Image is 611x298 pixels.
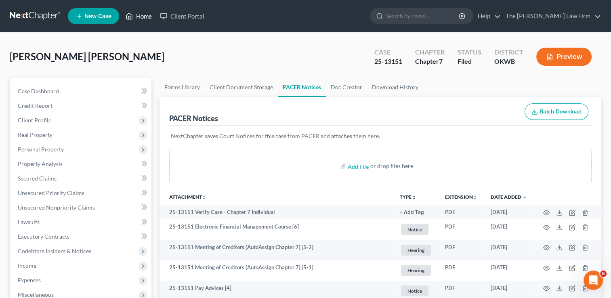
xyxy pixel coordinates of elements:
span: Expenses [18,277,41,283]
a: Notice [400,223,432,236]
span: Codebtors Insiders & Notices [18,248,91,254]
div: 25-13151 [374,57,402,66]
span: Personal Property [18,146,64,153]
a: Hearing [400,243,432,257]
a: Attachmentunfold_more [169,194,207,200]
span: Executory Contracts [18,233,69,240]
div: or drop files here [370,162,413,170]
iframe: Intercom live chat [584,271,603,290]
span: [PERSON_NAME] [PERSON_NAME] [10,50,164,62]
td: [DATE] [484,219,533,240]
a: Secured Claims [11,171,151,186]
a: Forms Library [160,78,205,97]
button: + Add Tag [400,210,424,215]
td: [DATE] [484,205,533,219]
a: Help [474,9,501,23]
a: Extensionunfold_more [445,194,478,200]
span: Hearing [401,265,431,276]
div: Case [374,48,402,57]
a: PACER Notices [278,78,326,97]
span: Notice [401,224,428,235]
td: 25-13151 Meeting of Creditors (AutoAssign Chapter 7) [5-2] [160,240,393,260]
a: Executory Contracts [11,229,151,244]
span: Property Analysis [18,160,63,167]
td: PDF [439,219,484,240]
button: TYPEunfold_more [400,195,416,200]
div: Status [458,48,481,57]
div: Chapter [415,57,445,66]
span: Unsecured Priority Claims [18,189,84,196]
button: Preview [536,48,592,66]
td: PDF [439,260,484,281]
div: Filed [458,57,481,66]
a: Hearing [400,264,432,277]
button: Batch Download [525,103,588,120]
span: Real Property [18,131,52,138]
span: Credit Report [18,102,52,109]
a: Lawsuits [11,215,151,229]
a: Credit Report [11,99,151,113]
p: NextChapter saves Court Notices for this case from PACER and attaches them here. [171,132,590,140]
td: PDF [439,240,484,260]
i: unfold_more [473,195,478,200]
a: Doc Creator [326,78,367,97]
span: Income [18,262,36,269]
a: Home [122,9,156,23]
span: Case Dashboard [18,88,59,94]
div: OKWB [494,57,523,66]
span: Unsecured Nonpriority Claims [18,204,95,211]
td: 25-13151 Verify Case - Chapter 7 Individual [160,205,393,219]
span: Secured Claims [18,175,57,182]
span: New Case [84,13,111,19]
td: 25-13151 Meeting of Creditors (AutoAssign Chapter 7) [5-1] [160,260,393,281]
input: Search by name... [386,8,460,23]
a: Client Document Storage [205,78,278,97]
a: Client Portal [156,9,208,23]
span: Lawsuits [18,218,40,225]
span: 6 [600,271,607,277]
a: Download History [367,78,423,97]
span: Client Profile [18,117,51,124]
td: [DATE] [484,260,533,281]
a: Property Analysis [11,157,151,171]
a: + Add Tag [400,208,432,216]
td: 25-13151 Electronic Financial Management Course [6] [160,219,393,240]
span: 7 [439,57,443,65]
a: Unsecured Priority Claims [11,186,151,200]
td: [DATE] [484,240,533,260]
span: Batch Download [540,108,582,115]
span: Hearing [401,245,431,256]
span: Miscellaneous [18,291,54,298]
a: Case Dashboard [11,84,151,99]
i: unfold_more [202,195,207,200]
div: PACER Notices [169,113,218,123]
td: PDF [439,205,484,219]
i: unfold_more [412,195,416,200]
a: Unsecured Nonpriority Claims [11,200,151,215]
a: Notice [400,284,432,298]
div: Chapter [415,48,445,57]
a: Date Added expand_more [491,194,527,200]
span: Notice [401,285,428,296]
div: District [494,48,523,57]
a: The [PERSON_NAME] Law Firm [502,9,601,23]
i: expand_more [522,195,527,200]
